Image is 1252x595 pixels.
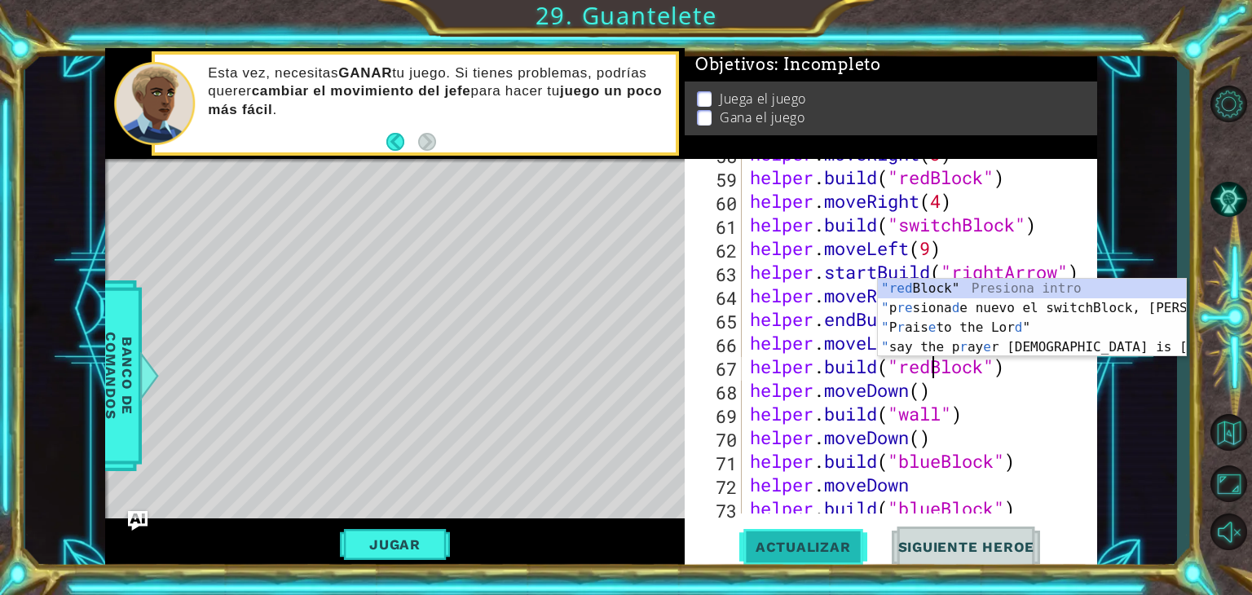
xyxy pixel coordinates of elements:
[688,428,742,452] div: 70
[252,83,471,99] strong: cambiar el movimiento del jefe
[418,133,436,151] button: Next
[208,64,664,118] p: Esta vez, necesitas tu juego. Si tienes problemas, podrías querer para hacer tu .
[688,310,742,333] div: 65
[688,404,742,428] div: 69
[688,499,742,522] div: 73
[739,539,867,555] span: Actualizar
[688,522,742,546] div: 74
[688,239,742,262] div: 62
[1205,178,1252,222] button: Pista AI
[882,539,1051,555] span: Siguiente Heroe
[338,65,392,81] strong: GANAR
[208,83,662,117] strong: juego un poco más fácil
[688,286,742,310] div: 64
[720,90,806,108] p: Juega el juego
[688,192,742,215] div: 60
[720,108,805,126] p: Gana el juego
[386,133,418,151] button: Back
[688,452,742,475] div: 71
[688,357,742,381] div: 67
[739,527,867,568] button: Actualizar
[688,262,742,286] div: 63
[688,333,742,357] div: 66
[98,291,140,460] span: Banco de comandos
[340,529,450,560] button: Jugar
[688,215,742,239] div: 61
[1205,462,1252,505] button: Maximizar Navegador
[695,55,881,75] span: Objetivos
[1205,406,1252,460] a: Volver al Mapa
[1205,82,1252,126] button: Opciones del Nivel
[688,168,742,192] div: 59
[1205,510,1252,553] button: Activar sonido.
[882,527,1051,568] button: Siguiente Heroe
[688,475,742,499] div: 72
[688,381,742,404] div: 68
[1205,408,1252,456] button: Volver al Mapa
[774,55,880,74] span: : Incompleto
[128,511,148,531] button: Ask AI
